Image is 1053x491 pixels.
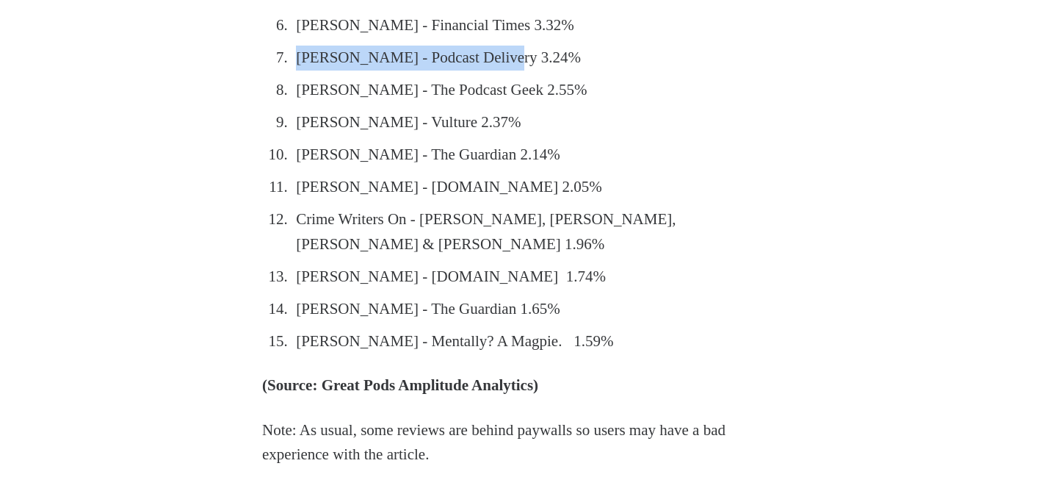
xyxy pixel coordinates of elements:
[292,143,768,168] li: [PERSON_NAME] - The Guardian 2.14%
[292,13,768,38] li: [PERSON_NAME] - Financial Times 3.32%
[292,110,768,135] li: [PERSON_NAME] - Vulture 2.37%
[292,46,768,71] li: [PERSON_NAME] - Podcast Delivery 3.24%
[292,297,768,322] li: [PERSON_NAME] - The Guardian 1.65%
[292,78,768,103] li: [PERSON_NAME] - The Podcast Geek 2.55%
[262,376,538,394] strong: (Source: Great Pods Amplitude Analytics)
[292,329,768,354] li: [PERSON_NAME] - Mentally? A Magpie. 1.59%
[292,175,768,200] li: [PERSON_NAME] - [DOMAIN_NAME] 2.05%
[292,207,768,257] li: Crime Writers On - [PERSON_NAME], [PERSON_NAME], [PERSON_NAME] & [PERSON_NAME] 1.96%
[292,265,768,290] li: [PERSON_NAME] - [DOMAIN_NAME] 1.74%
